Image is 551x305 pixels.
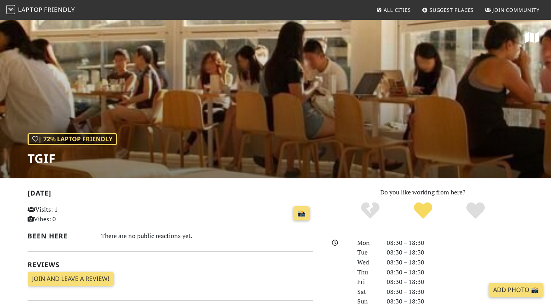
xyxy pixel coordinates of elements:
span: Friendly [44,5,75,14]
div: 08:30 – 18:30 [382,277,528,287]
div: Sat [353,287,382,297]
h2: Reviews [28,261,313,269]
div: Fri [353,277,382,287]
div: Mon [353,238,382,248]
div: Yes [397,201,450,220]
h2: [DATE] [28,189,313,200]
span: Join Community [492,7,540,13]
a: Join and leave a review! [28,272,114,286]
span: Laptop [18,5,43,14]
div: 08:30 – 18:30 [382,248,528,258]
h2: Been here [28,232,92,240]
span: All Cities [384,7,411,13]
div: No [344,201,397,220]
div: Thu [353,267,382,277]
h1: TGIF [28,151,117,166]
a: 📸 [293,206,310,221]
div: 08:30 – 18:30 [382,267,528,277]
img: LaptopFriendly [6,5,15,14]
div: 08:30 – 18:30 [382,258,528,267]
div: 08:30 – 18:30 [382,287,528,297]
a: LaptopFriendly LaptopFriendly [6,3,75,17]
span: Suggest Places [430,7,474,13]
div: | 72% Laptop Friendly [28,133,117,145]
a: Join Community [482,3,543,17]
div: Tue [353,248,382,258]
div: There are no public reactions yet. [101,230,313,241]
p: Visits: 1 Vibes: 0 [28,205,117,224]
a: Suggest Places [419,3,477,17]
a: Add Photo 📸 [489,283,543,297]
a: All Cities [373,3,414,17]
div: 08:30 – 18:30 [382,238,528,248]
div: Wed [353,258,382,267]
p: Do you like working from here? [322,188,524,197]
div: Definitely! [449,201,502,220]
